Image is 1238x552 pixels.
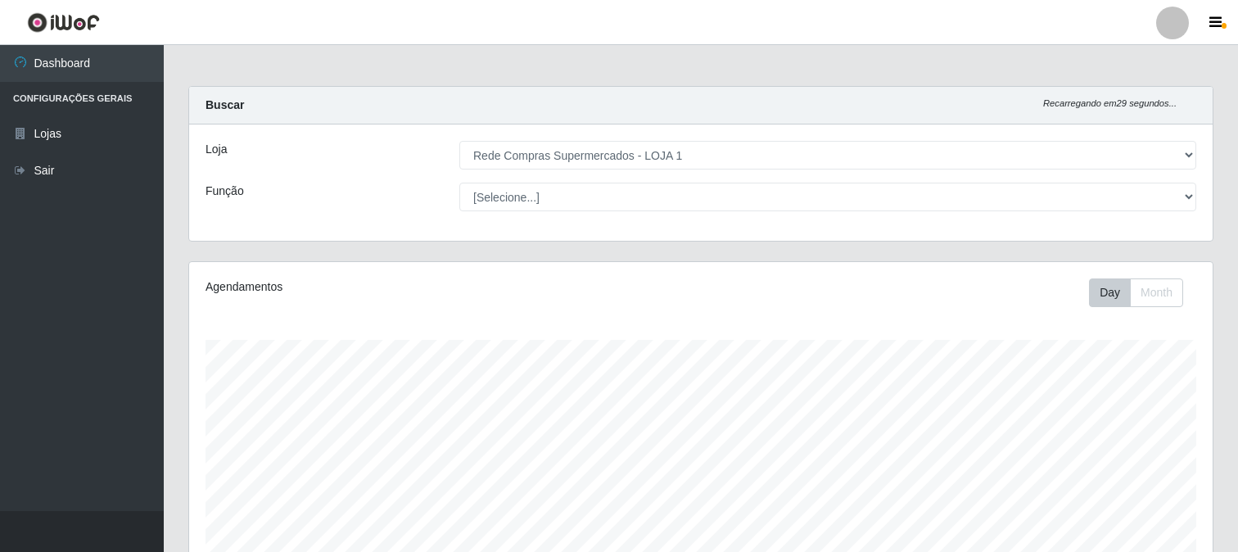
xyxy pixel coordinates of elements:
strong: Buscar [206,98,244,111]
button: Month [1130,278,1183,307]
i: Recarregando em 29 segundos... [1043,98,1177,108]
label: Loja [206,141,227,158]
div: Agendamentos [206,278,604,296]
div: First group [1089,278,1183,307]
label: Função [206,183,244,200]
img: CoreUI Logo [27,12,100,33]
div: Toolbar with button groups [1089,278,1196,307]
button: Day [1089,278,1131,307]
